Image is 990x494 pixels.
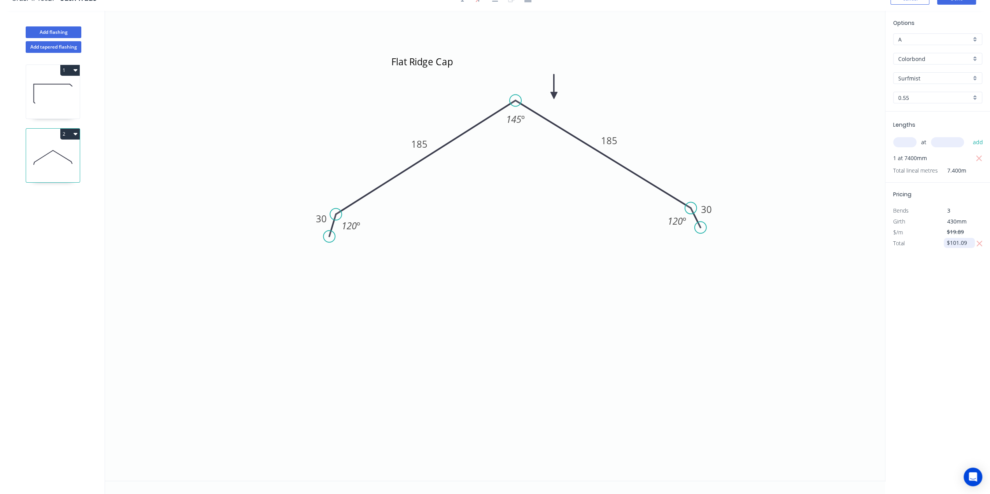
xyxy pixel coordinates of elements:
span: Girth [893,218,905,225]
tspan: º [683,215,686,227]
span: at [921,137,926,148]
tspan: 30 [701,203,712,216]
button: Add flashing [26,26,81,38]
tspan: 120 [668,215,683,227]
button: add [969,136,987,149]
span: Bends [893,207,909,214]
tspan: 185 [411,138,428,150]
span: 1 at 7400mm [893,153,927,164]
span: 7.400m [938,165,966,176]
input: Price level [898,35,971,44]
span: Options [893,19,915,27]
tspan: 120 [342,219,357,232]
span: Total [893,239,905,247]
tspan: º [521,113,525,126]
button: 2 [60,129,80,140]
span: Total lineal metres [893,165,938,176]
tspan: 145 [506,113,521,126]
input: Thickness [898,94,971,102]
input: Material [898,55,971,63]
tspan: º [357,219,360,232]
span: $/m [893,229,903,236]
textarea: Flat Ridge Cap [390,53,517,82]
tspan: 30 [316,212,327,225]
tspan: 185 [601,134,617,147]
span: 430mm [947,218,967,225]
span: Lengths [893,121,915,129]
input: Colour [898,74,971,82]
div: Open Intercom Messenger [964,468,982,486]
button: 1 [60,65,80,76]
span: 3 [947,207,950,214]
button: Add tapered flashing [26,41,81,53]
span: Pricing [893,190,911,198]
